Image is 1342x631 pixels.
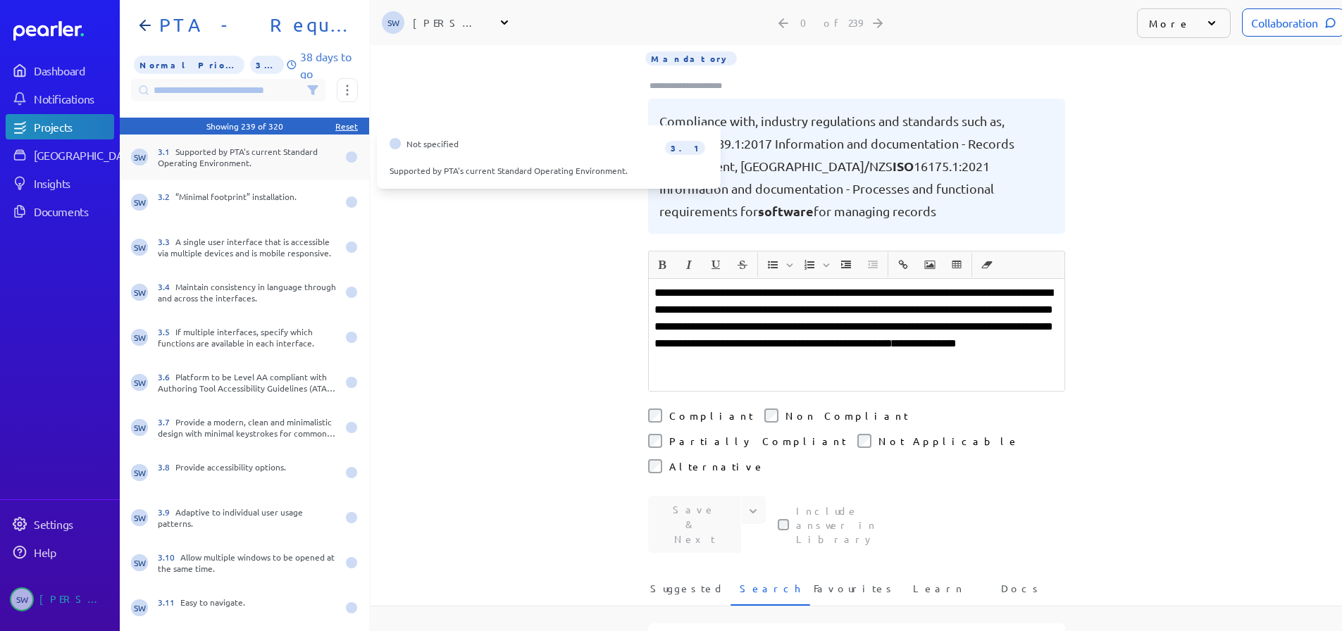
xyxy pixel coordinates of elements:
div: [PERSON_NAME] [39,587,110,611]
span: Steve Whittington [131,419,148,436]
a: Projects [6,114,114,139]
div: Projects [34,120,113,134]
div: Notifications [34,92,113,106]
div: “Minimal footprint” installation. [158,191,337,213]
span: Insert Unordered List [760,253,795,277]
span: Steve Whittington [131,329,148,346]
a: Notifications [6,86,114,111]
label: Non Compliant [785,408,908,423]
div: Settings [34,517,113,531]
div: Provide accessibility options. [158,461,337,484]
a: Dashboard [13,21,114,41]
button: Italic [677,253,701,277]
button: Insert table [945,253,969,277]
div: Supported by PTA's current Standard Operating Environment. [390,165,708,176]
div: Reset [335,120,358,132]
input: Type here to add tags [648,79,735,93]
span: Steve Whittington [131,284,148,301]
button: Insert Unordered List [761,253,785,277]
span: Insert Ordered List [797,253,832,277]
span: 3.3 [158,236,175,247]
span: 3% of Questions Completed [250,56,284,74]
div: Platform to be Level AA compliant with Authoring Tool Accessibility Guidelines (ATAG) 2.0 [158,371,337,394]
span: ISO [893,158,914,174]
div: Documents [34,204,113,218]
pre: Compliance with, industry regulations and standards such as, AS 15489.1:2017 Information and docu... [659,110,1054,223]
h1: PTA - Requirements to Vendors 202509 - PoC [154,14,347,37]
span: Insert Image [917,253,943,277]
span: Search [740,581,800,604]
button: Clear Formatting [975,253,999,277]
span: Importance Mandatory [645,51,737,65]
div: Dashboard [34,63,113,77]
span: 3.5 [158,326,175,337]
span: Steve Whittington [131,554,148,571]
div: Easy to navigate. [158,596,337,619]
span: 3.7 [158,416,175,427]
div: Maintain consistency in language through and across the interfaces. [158,281,337,304]
a: Dashboard [6,58,114,83]
div: Provide a modern, clean and minimalistic design with minimal keystrokes for commonly used tasks. [158,416,337,439]
label: This checkbox controls whether your answer will be included in the Answer Library for future use [796,504,916,546]
label: Not Applicable [878,434,1019,448]
div: If multiple interfaces, specify which functions are available in each interface. [158,326,337,349]
label: Compliant [669,408,753,423]
div: 0 of 239 [800,16,862,29]
button: Bold [650,253,674,277]
span: Steve Whittington [131,149,148,165]
span: Insert link [890,253,916,277]
span: Priority [134,56,244,74]
button: Strike through [731,253,754,277]
button: Insert link [891,253,915,277]
span: Steve Whittington [131,374,148,391]
span: Suggested [650,581,725,604]
span: Decrease Indent [860,253,886,277]
span: 3.9 [158,506,175,518]
span: 3.2 [158,191,175,202]
a: Help [6,539,114,565]
div: A single user interface that is accessible via multiple devices and is mobile responsive. [158,236,337,258]
div: Showing 239 of 320 [206,120,283,132]
a: Documents [6,199,114,224]
span: Steve Whittington [382,11,404,34]
span: Steve Whittington [131,194,148,211]
span: 3.1 [158,146,175,157]
span: Strike through [730,253,755,277]
a: SW[PERSON_NAME] [6,582,114,617]
input: This checkbox controls whether your answer will be included in the Answer Library for future use [778,519,789,530]
div: [PERSON_NAME] [413,15,483,30]
span: Underline [703,253,728,277]
div: Insights [34,176,113,190]
a: Settings [6,511,114,537]
button: Underline [704,253,728,277]
span: Steve Whittington [131,599,148,616]
div: Help [34,545,113,559]
span: software [758,203,814,219]
span: Steve Whittington [131,509,148,526]
span: Steve Whittington [131,239,148,256]
span: Increase Indent [833,253,859,277]
span: Steve Whittington [131,464,148,481]
span: Clear Formatting [974,253,1000,277]
span: 3.1 [665,141,705,155]
p: More [1149,16,1191,30]
span: Steve Whittington [10,587,34,611]
div: Supported by PTA's current Standard Operating Environment. [158,146,337,168]
button: Insert Ordered List [797,253,821,277]
button: Insert Image [918,253,942,277]
span: 3.10 [158,551,180,563]
button: Increase Indent [834,253,858,277]
span: 3.11 [158,596,180,608]
span: 3.8 [158,461,175,473]
div: [GEOGRAPHIC_DATA] [34,148,139,162]
span: Favourites [814,581,896,604]
label: Alternative [669,459,765,473]
span: 3.6 [158,371,175,382]
label: Partially Compliant [669,434,846,448]
span: 3.4 [158,281,175,292]
span: Not specified [406,138,459,156]
span: Italic [676,253,702,277]
div: Allow multiple windows to be opened at the same time. [158,551,337,574]
span: Insert table [944,253,969,277]
p: 38 days to go [300,48,358,82]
